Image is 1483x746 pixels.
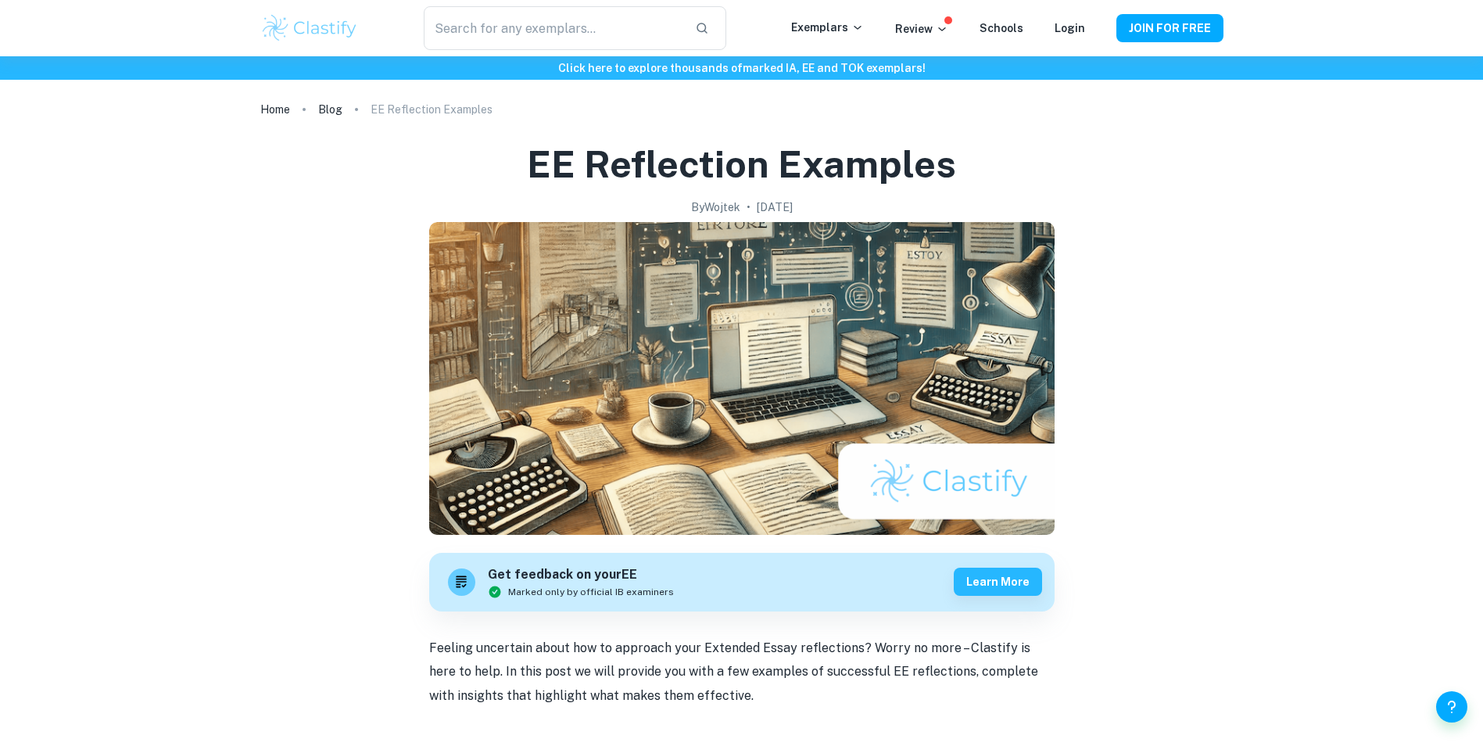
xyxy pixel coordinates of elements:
img: EE Reflection Examples cover image [429,222,1055,535]
span: Marked only by official IB examiners [508,585,674,599]
input: Search for any exemplars... [424,6,682,50]
button: Learn more [954,568,1042,596]
button: Help and Feedback [1436,691,1467,723]
h2: [DATE] [757,199,793,216]
a: Blog [318,99,342,120]
h2: By Wojtek [691,199,740,216]
a: Schools [980,22,1023,34]
p: Feeling uncertain about how to approach your Extended Essay reflections? Worry no more – Clastify... [429,637,1055,708]
p: Exemplars [791,19,864,36]
h6: Click here to explore thousands of marked IA, EE and TOK exemplars ! [3,59,1480,77]
p: Review [895,20,948,38]
h6: Get feedback on your EE [488,565,674,585]
h1: EE Reflection Examples [527,139,956,189]
img: Clastify logo [260,13,360,44]
p: EE Reflection Examples [371,101,493,118]
a: Login [1055,22,1085,34]
a: Home [260,99,290,120]
button: JOIN FOR FREE [1116,14,1223,42]
a: Get feedback on yourEEMarked only by official IB examinersLearn more [429,553,1055,612]
p: • [747,199,750,216]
